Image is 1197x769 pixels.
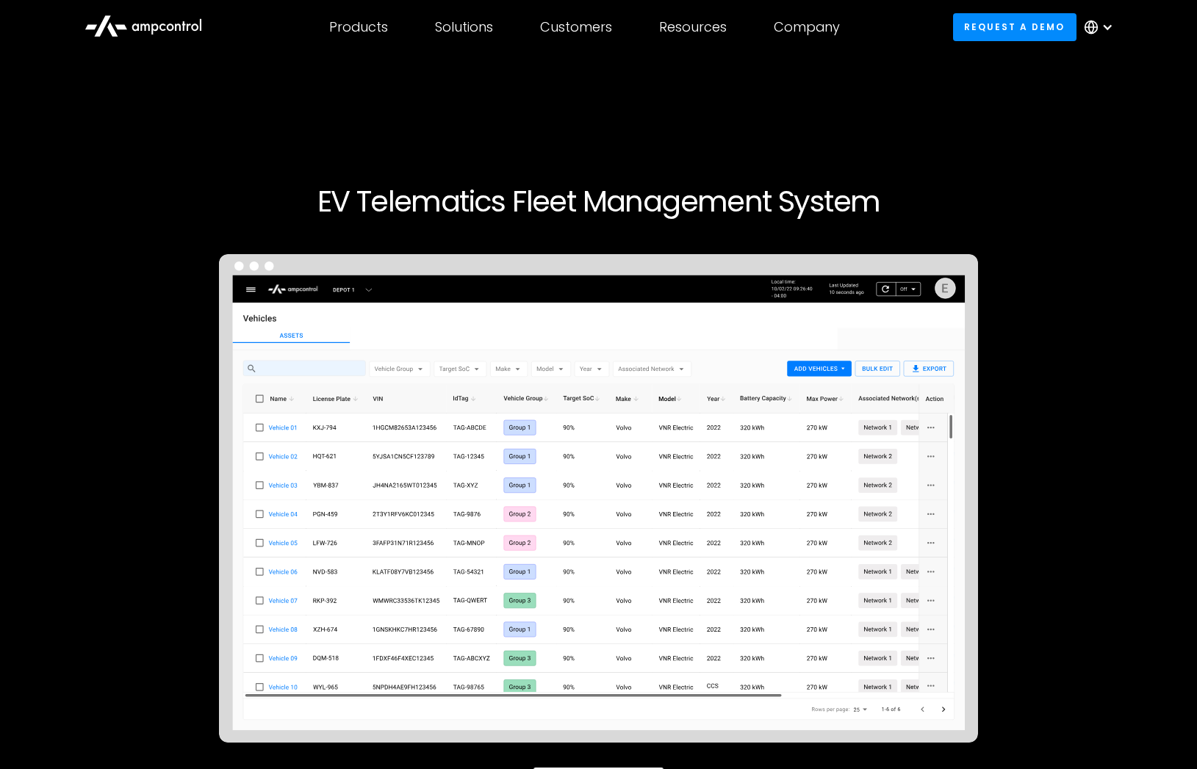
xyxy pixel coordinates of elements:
[774,19,840,35] div: Company
[435,19,493,35] div: Solutions
[219,254,979,743] img: Ampcontrol Energy Management Software for Efficient EV optimization
[540,19,612,35] div: Customers
[659,19,727,35] div: Resources
[152,184,1046,219] h1: EV Telematics Fleet Management System
[953,13,1076,40] a: Request a demo
[329,19,388,35] div: Products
